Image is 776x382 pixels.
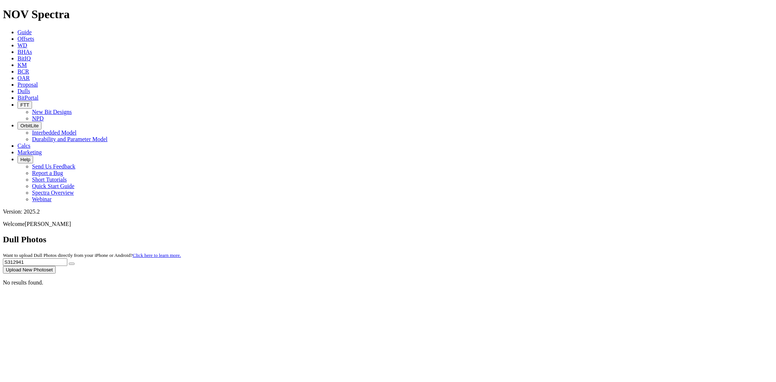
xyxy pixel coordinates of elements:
a: BCR [17,68,29,75]
a: Durability and Parameter Model [32,136,108,142]
a: Spectra Overview [32,190,74,196]
a: Offsets [17,36,34,42]
a: OAR [17,75,30,81]
button: Help [17,156,33,163]
a: WD [17,42,27,48]
a: Quick Start Guide [32,183,74,189]
a: NPD [32,115,44,122]
span: FTT [20,102,29,108]
a: Dulls [17,88,30,94]
button: FTT [17,101,32,109]
button: OrbitLite [17,122,41,130]
a: Report a Bug [32,170,63,176]
a: Guide [17,29,32,35]
p: Welcome [3,221,773,227]
a: Marketing [17,149,42,155]
a: BitPortal [17,95,39,101]
a: Short Tutorials [32,176,67,183]
a: Webinar [32,196,52,202]
a: BHAs [17,49,32,55]
a: Interbedded Model [32,130,76,136]
h1: NOV Spectra [3,8,773,21]
a: BitIQ [17,55,31,61]
a: Click here to learn more. [133,252,181,258]
small: Want to upload Dull Photos directly from your iPhone or Android? [3,252,181,258]
div: Version: 2025.2 [3,208,773,215]
a: Send Us Feedback [32,163,75,170]
p: No results found. [3,279,773,286]
h2: Dull Photos [3,235,773,244]
input: Search Serial Number [3,258,67,266]
a: KM [17,62,27,68]
a: Proposal [17,81,38,88]
a: New Bit Designs [32,109,72,115]
span: Help [20,157,30,162]
button: Upload New Photoset [3,266,56,274]
a: Calcs [17,143,31,149]
span: OrbitLite [20,123,39,128]
span: [PERSON_NAME] [25,221,71,227]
